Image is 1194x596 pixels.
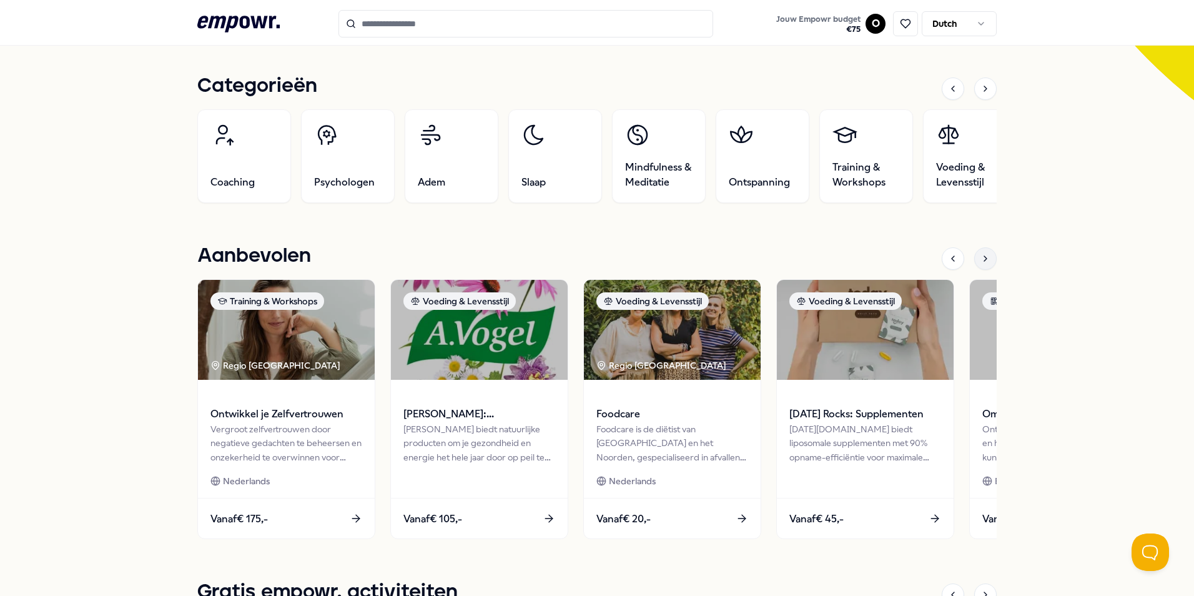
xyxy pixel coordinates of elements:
span: Voeding & Levensstijl [936,160,1004,190]
span: € 75 [776,24,861,34]
div: [PERSON_NAME] biedt natuurlijke producten om je gezondheid en energie het hele jaar door op peil ... [403,422,555,464]
img: package image [391,280,568,380]
h1: Aanbevolen [197,241,311,272]
a: package imageVoeding & LevensstijlRegio [GEOGRAPHIC_DATA] FoodcareFoodcare is de diëtist van [GEO... [583,279,761,539]
div: Vergroot zelfvertrouwen door negatieve gedachten te beheersen en onzekerheid te overwinnen voor m... [210,422,362,464]
a: Adem [405,109,498,203]
div: Boeken [982,292,1039,310]
button: O [866,14,886,34]
span: [PERSON_NAME]: Supplementen [403,406,555,422]
div: Foodcare is de diëtist van [GEOGRAPHIC_DATA] en het Noorden, gespecialiseerd in afvallen, darmpro... [596,422,748,464]
div: Training & Workshops [210,292,324,310]
span: Slaap [521,175,546,190]
h1: Categorieën [197,71,317,102]
span: Ontwikkel je Zelfvertrouwen [210,406,362,422]
span: Mindfulness & Meditatie [625,160,693,190]
span: Vanaf € 45,- [789,511,844,527]
span: Ontspanning [729,175,790,190]
input: Search for products, categories or subcategories [338,10,713,37]
a: Training & Workshops [819,109,913,203]
div: Ontdek vier gedragsstijlen via kleuren en hoe ze effectieve communicatie kunnen bevorderen. [982,422,1134,464]
div: Voeding & Levensstijl [403,292,516,310]
span: Vanaf € 20,- [982,511,1037,527]
img: package image [777,280,954,380]
a: Voeding & Levensstijl [923,109,1017,203]
div: Voeding & Levensstijl [596,292,709,310]
span: Psychologen [314,175,375,190]
a: Psychologen [301,109,395,203]
div: Regio [GEOGRAPHIC_DATA] [210,359,342,372]
span: Coaching [210,175,255,190]
a: Slaap [508,109,602,203]
a: Ontspanning [716,109,809,203]
span: Omringd door idioten [982,406,1134,422]
img: package image [970,280,1147,380]
iframe: Help Scout Beacon - Open [1132,534,1169,571]
span: Foodcare [596,406,748,422]
div: Voeding & Levensstijl [789,292,902,310]
span: Vanaf € 175,- [210,511,268,527]
a: Jouw Empowr budget€75 [771,11,866,37]
span: Vanaf € 20,- [596,511,651,527]
span: Adem [418,175,445,190]
img: package image [584,280,761,380]
span: Vanaf € 105,- [403,511,462,527]
span: Nederlands [609,474,656,488]
div: Regio [GEOGRAPHIC_DATA] [596,359,728,372]
span: Training & Workshops [832,160,900,190]
span: Nederlands [223,474,270,488]
span: Engels, Nederlands [995,474,1072,488]
a: package imageVoeding & Levensstijl[DATE] Rocks: Supplementen[DATE][DOMAIN_NAME] biedt liposomale ... [776,279,954,539]
span: [DATE] Rocks: Supplementen [789,406,941,422]
button: Jouw Empowr budget€75 [774,12,863,37]
img: package image [198,280,375,380]
a: Coaching [197,109,291,203]
a: package imageTraining & WorkshopsRegio [GEOGRAPHIC_DATA] Ontwikkel je ZelfvertrouwenVergroot zelf... [197,279,375,539]
span: Jouw Empowr budget [776,14,861,24]
a: package imageBoekenOmringd door idiotenOntdek vier gedragsstijlen via kleuren en hoe ze effectiev... [969,279,1147,539]
a: Mindfulness & Meditatie [612,109,706,203]
a: package imageVoeding & Levensstijl[PERSON_NAME]: Supplementen[PERSON_NAME] biedt natuurlijke prod... [390,279,568,539]
div: [DATE][DOMAIN_NAME] biedt liposomale supplementen met 90% opname-efficiëntie voor maximale gezond... [789,422,941,464]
